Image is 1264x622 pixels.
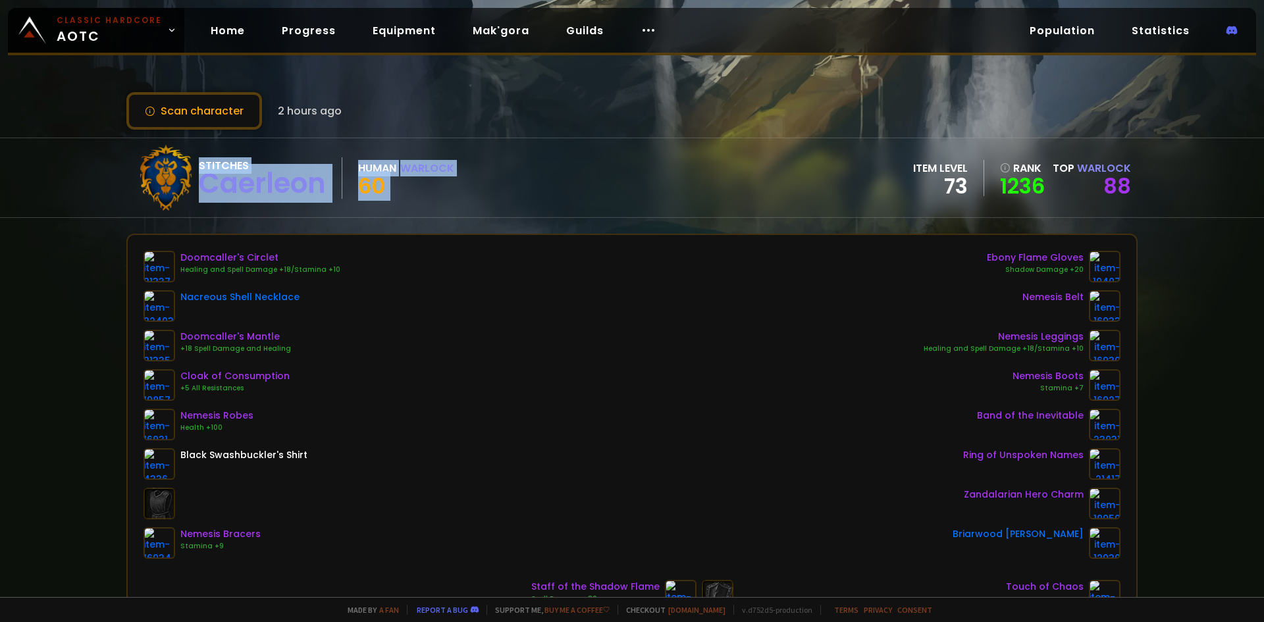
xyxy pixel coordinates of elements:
a: Consent [897,605,932,615]
a: Report a bug [417,605,468,615]
div: Ring of Unspoken Names [963,448,1084,462]
div: 73 [913,176,968,196]
a: Classic HardcoreAOTC [8,8,184,53]
span: Made by [340,605,399,615]
div: Stamina +9 [180,541,261,552]
img: item-4336 [144,448,175,480]
button: Scan character [126,92,262,130]
a: Equipment [362,17,446,44]
img: item-16927 [1089,369,1120,401]
div: Warlock [400,160,454,176]
span: v. d752d5 - production [733,605,812,615]
div: Top [1053,160,1131,176]
img: item-19857 [144,369,175,401]
div: Zandalarian Hero Charm [964,488,1084,502]
div: Spell Damage +30 [531,594,660,604]
div: item level [913,160,968,176]
div: Stitches [199,157,326,174]
div: Band of the Inevitable [977,409,1084,423]
div: Staff of the Shadow Flame [531,580,660,594]
div: Black Swashbuckler's Shirt [180,448,307,462]
a: Buy me a coffee [544,605,610,615]
div: Health +100 [180,423,253,433]
img: item-16934 [144,527,175,559]
div: Healing and Spell Damage +18/Stamina +10 [180,265,340,275]
img: item-16930 [1089,330,1120,361]
div: Caerleon [199,174,326,194]
div: Nemesis Belt [1022,290,1084,304]
a: [DOMAIN_NAME] [668,605,725,615]
div: Briarwood [PERSON_NAME] [953,527,1084,541]
img: item-19407 [1089,251,1120,282]
div: Cloak of Consumption [180,369,290,383]
div: Stamina +7 [1013,383,1084,394]
img: item-19356 [665,580,697,611]
div: Nacreous Shell Necklace [180,290,300,304]
img: item-21337 [144,251,175,282]
div: Nemesis Bracers [180,527,261,541]
div: Human [358,160,396,176]
div: Shadow Damage +20 [987,265,1084,275]
img: item-16931 [144,409,175,440]
div: +5 All Resistances [180,383,290,394]
a: Guilds [556,17,614,44]
div: Nemesis Boots [1013,369,1084,383]
span: 60 [358,171,385,201]
span: Warlock [1077,161,1131,176]
span: Checkout [618,605,725,615]
a: Population [1019,17,1105,44]
div: Doomcaller's Circlet [180,251,340,265]
a: 88 [1103,171,1131,201]
div: Ebony Flame Gloves [987,251,1084,265]
a: Home [200,17,255,44]
div: Touch of Chaos [1006,580,1084,594]
a: a fan [379,605,399,615]
small: Classic Hardcore [57,14,162,26]
img: item-21417 [1089,448,1120,480]
span: AOTC [57,14,162,46]
img: item-23031 [1089,409,1120,440]
span: 2 hours ago [278,103,342,119]
a: 1236 [1000,176,1045,196]
img: item-19950 [1089,488,1120,519]
img: item-12930 [1089,527,1120,559]
a: Terms [834,605,858,615]
img: item-16933 [1089,290,1120,322]
a: Mak'gora [462,17,540,44]
a: Statistics [1121,17,1200,44]
span: Support me, [487,605,610,615]
div: Healing and Spell Damage +18/Stamina +10 [924,344,1084,354]
div: +18 Spell Damage and Healing [180,344,291,354]
div: Nemesis Leggings [924,330,1084,344]
img: item-21335 [144,330,175,361]
a: Privacy [864,605,892,615]
img: item-19861 [1089,580,1120,611]
div: Nemesis Robes [180,409,253,423]
div: rank [1000,160,1045,176]
a: Progress [271,17,346,44]
div: Doomcaller's Mantle [180,330,291,344]
img: item-22403 [144,290,175,322]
